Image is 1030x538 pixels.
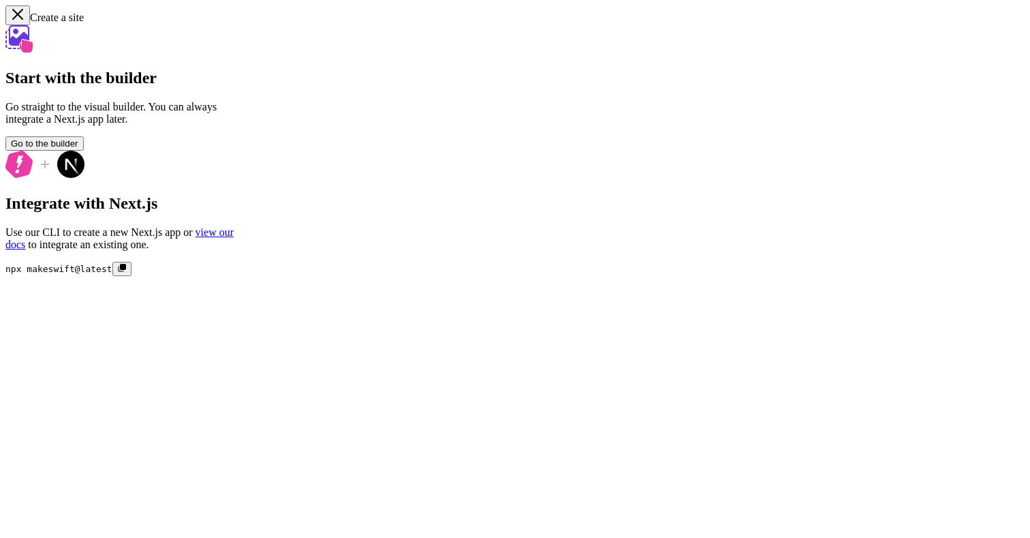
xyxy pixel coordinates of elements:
a: view our docs [5,226,234,250]
code: npx makeswift@latest [5,264,112,274]
span: Go to the builder [11,138,78,149]
h2: Start with the builder [5,69,234,87]
p: Go straight to the visual builder. You can always integrate a Next.js app later. [5,101,234,125]
span: Create a site [30,12,84,23]
p: Use our CLI to create a new Next.js app or to integrate an existing one. [5,226,234,251]
button: Go to the builder [5,136,84,151]
h2: Integrate with Next.js [5,194,234,213]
